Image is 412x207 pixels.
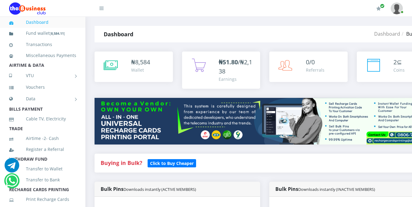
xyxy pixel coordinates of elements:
[9,91,76,106] a: Data
[135,58,150,66] span: 8,584
[219,76,254,82] div: Earnings
[124,187,196,192] small: Downloads instantly (ACTIVE MEMBERS)
[393,58,397,66] span: 2
[5,178,18,188] a: Chat for support
[9,162,76,176] a: Transfer to Wallet
[9,112,76,126] a: Cable TV, Electricity
[9,173,76,187] a: Transfer to Bank
[306,58,315,66] span: 0/0
[182,52,260,89] a: ₦51.80/₦2,138 Earnings
[51,31,64,36] b: 8,584.11
[393,67,405,73] div: Coins
[50,31,65,36] small: [ ]
[9,2,46,15] img: Logo
[269,52,348,82] a: 0/0 Referrals
[9,192,76,206] a: Print Recharge Cards
[5,162,19,173] a: Chat for support
[219,58,238,66] b: ₦51.80
[131,67,150,73] div: Wallet
[380,4,385,8] span: Renew/Upgrade Subscription
[131,58,150,67] div: ₦
[219,58,252,75] span: /₦2,138
[9,15,76,29] a: Dashboard
[104,30,133,38] strong: Dashboard
[376,6,381,11] i: Renew/Upgrade Subscription
[95,52,173,82] a: ₦8,584 Wallet
[150,160,194,166] b: Click to Buy Cheaper
[9,48,76,62] a: Miscellaneous Payments
[306,67,324,73] div: Referrals
[391,2,403,14] img: User
[298,187,375,192] small: Downloads instantly (INACTIVE MEMBERS)
[9,37,76,52] a: Transactions
[374,30,400,37] a: Dashboard
[148,159,196,166] a: Click to Buy Cheaper
[393,58,405,67] div: ⊆
[101,159,142,166] strong: Buying in Bulk?
[9,131,76,145] a: Airtime -2- Cash
[9,142,76,156] a: Register a Referral
[9,26,76,41] a: Fund wallet[8,584.11]
[9,68,76,83] a: VTU
[275,186,375,192] strong: Bulk Pins
[9,80,76,94] a: Vouchers
[101,186,196,192] strong: Bulk Pins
